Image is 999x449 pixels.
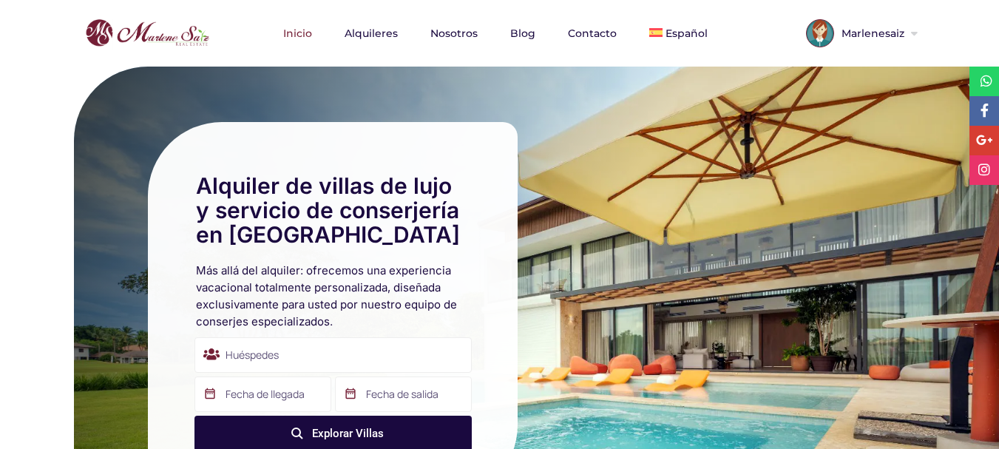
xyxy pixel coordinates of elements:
[196,262,470,330] h2: Más allá del alquiler: ofrecemos una experiencia vacacional totalmente personalizada, diseñada ex...
[666,27,708,40] span: Español
[81,16,213,51] img: logo
[194,337,472,373] div: Huéspedes
[335,377,472,412] input: Fecha de salida
[194,377,331,412] input: Fecha de llegada
[834,28,908,38] span: Marlenesaiz
[196,174,470,247] h1: Alquiler de villas de lujo y servicio de conserjería en [GEOGRAPHIC_DATA]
